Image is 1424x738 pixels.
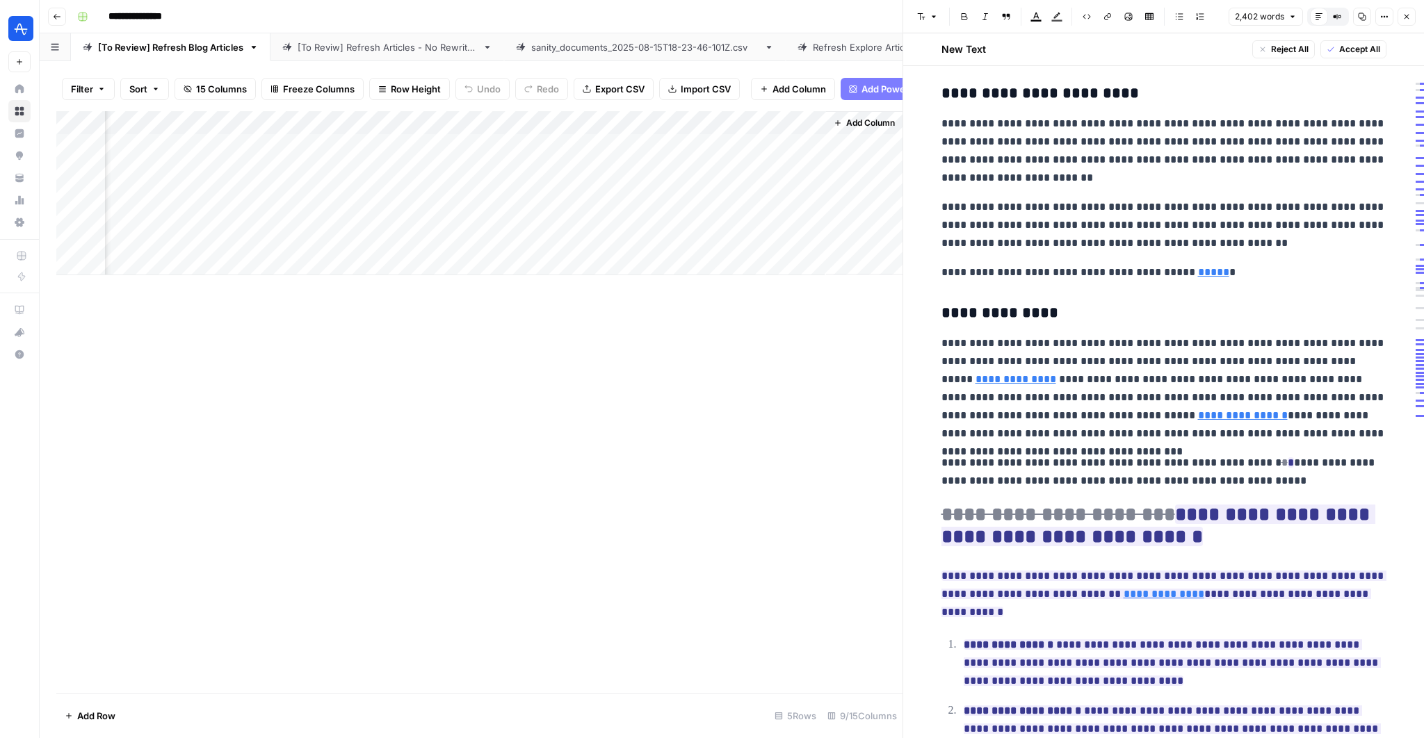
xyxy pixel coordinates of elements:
a: [To Reviw] Refresh Articles - No Rewrites [270,33,504,61]
span: Undo [477,82,501,96]
a: sanity_documents_2025-08-15T18-23-46-101Z.csv [504,33,786,61]
div: Refresh Explore Article [813,40,912,54]
button: Sort [120,78,169,100]
div: sanity_documents_2025-08-15T18-23-46-101Z.csv [531,40,759,54]
button: Row Height [369,78,450,100]
span: Row Height [391,82,441,96]
button: Filter [62,78,115,100]
button: What's new? [8,321,31,343]
button: Workspace: Amplitude [8,11,31,46]
span: Freeze Columns [283,82,355,96]
span: 2,402 words [1235,10,1284,23]
span: Add Column [846,117,895,129]
span: Add Column [772,82,826,96]
a: Settings [8,211,31,233]
a: Your Data [8,167,31,189]
div: 5 Rows [769,705,822,727]
button: Import CSV [659,78,740,100]
div: 9/15 Columns [822,705,903,727]
button: Freeze Columns [261,78,364,100]
span: Add Power Agent [861,82,937,96]
a: Refresh Explore Article [786,33,939,61]
button: Add Row [56,705,124,727]
button: Add Column [751,78,835,100]
button: Accept All [1320,40,1386,58]
button: Help + Support [8,343,31,366]
a: AirOps Academy [8,299,31,321]
span: 15 Columns [196,82,247,96]
span: Filter [71,82,93,96]
span: Reject All [1271,43,1309,56]
button: Add Power Agent [841,78,946,100]
span: Accept All [1339,43,1380,56]
img: Amplitude Logo [8,16,33,41]
button: Export CSV [574,78,654,100]
button: 2,402 words [1229,8,1303,26]
button: 15 Columns [175,78,256,100]
a: [To Review] Refresh Blog Articles [71,33,270,61]
span: Sort [129,82,147,96]
a: Insights [8,122,31,145]
h2: New Text [941,42,986,56]
div: [To Review] Refresh Blog Articles [98,40,243,54]
a: Browse [8,100,31,122]
a: Usage [8,189,31,211]
button: Redo [515,78,568,100]
a: Home [8,78,31,100]
div: What's new? [9,322,30,343]
div: [To Reviw] Refresh Articles - No Rewrites [298,40,477,54]
button: Add Column [828,114,900,132]
span: Add Row [77,709,115,723]
span: Redo [537,82,559,96]
button: Undo [455,78,510,100]
button: Reject All [1252,40,1315,58]
span: Export CSV [595,82,645,96]
a: Opportunities [8,145,31,167]
span: Import CSV [681,82,731,96]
